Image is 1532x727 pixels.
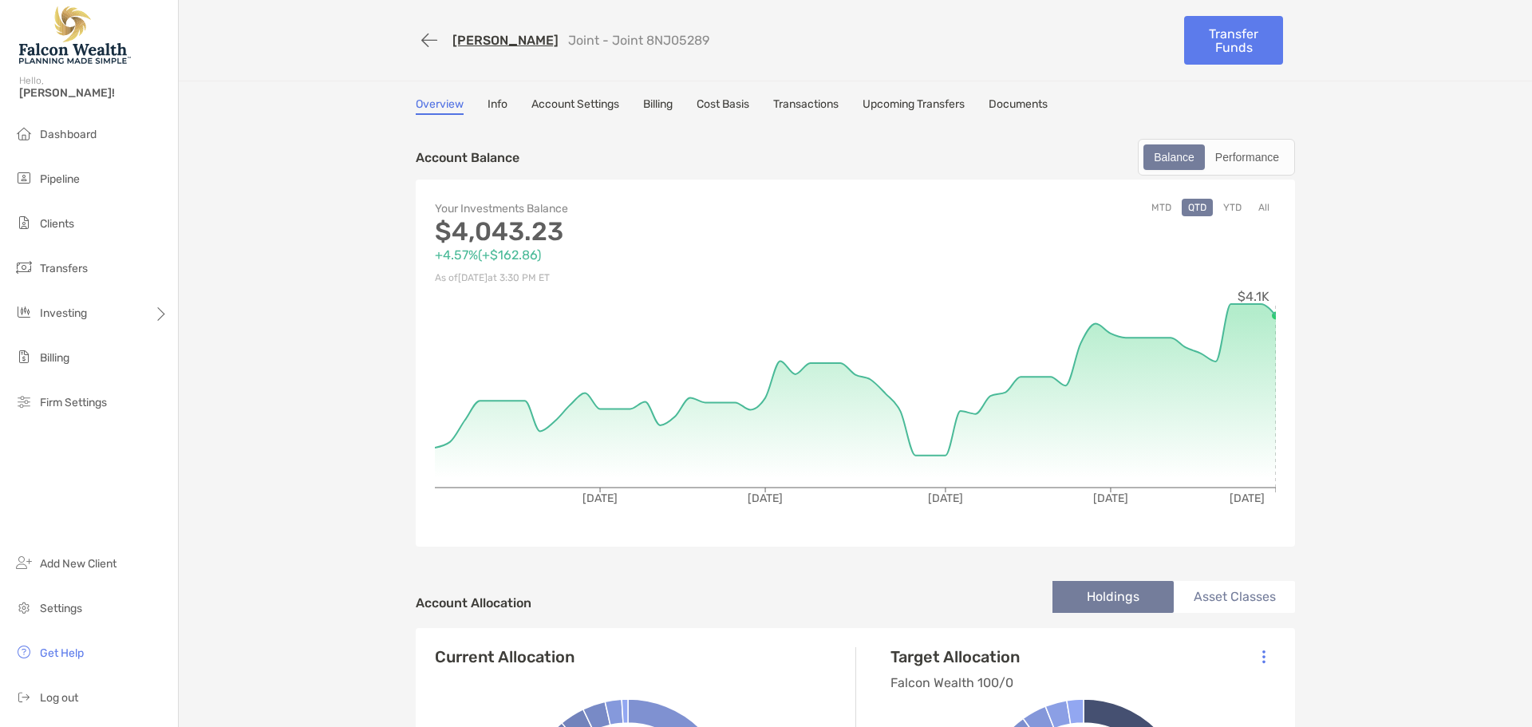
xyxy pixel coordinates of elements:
h4: Target Allocation [890,647,1020,666]
p: Joint - Joint 8NJ05289 [568,33,709,48]
span: Log out [40,691,78,705]
a: Overview [416,97,464,115]
span: Settings [40,602,82,615]
span: Add New Client [40,557,116,571]
img: pipeline icon [14,168,34,188]
img: clients icon [14,213,34,232]
span: [PERSON_NAME]! [19,86,168,100]
p: +4.57% ( +$162.86 ) [435,245,855,265]
h4: Account Allocation [416,595,531,610]
p: Your Investments Balance [435,199,855,219]
img: get-help icon [14,642,34,662]
span: Get Help [40,646,84,660]
button: QTD [1182,199,1213,216]
a: [PERSON_NAME] [452,33,559,48]
tspan: [DATE] [582,492,618,505]
a: Billing [643,97,673,115]
img: firm-settings icon [14,392,34,411]
tspan: [DATE] [748,492,783,505]
div: segmented control [1138,139,1295,176]
tspan: [DATE] [1230,492,1265,505]
span: Firm Settings [40,396,107,409]
img: Icon List Menu [1262,650,1265,664]
a: Account Settings [531,97,619,115]
p: Account Balance [416,148,519,168]
a: Documents [989,97,1048,115]
button: MTD [1145,199,1178,216]
span: Clients [40,217,74,231]
img: Falcon Wealth Planning Logo [19,6,131,64]
li: Holdings [1052,581,1174,613]
p: Falcon Wealth 100/0 [890,673,1020,693]
a: Transfer Funds [1184,16,1283,65]
button: All [1252,199,1276,216]
img: settings icon [14,598,34,617]
p: $4,043.23 [435,222,855,242]
span: Billing [40,351,69,365]
p: As of [DATE] at 3:30 PM ET [435,268,855,288]
tspan: $4.1K [1238,289,1269,304]
tspan: [DATE] [928,492,963,505]
img: add_new_client icon [14,553,34,572]
img: logout icon [14,687,34,706]
button: YTD [1217,199,1248,216]
a: Cost Basis [697,97,749,115]
img: dashboard icon [14,124,34,143]
span: Investing [40,306,87,320]
img: billing icon [14,347,34,366]
li: Asset Classes [1174,581,1295,613]
a: Info [488,97,507,115]
a: Upcoming Transfers [863,97,965,115]
img: transfers icon [14,258,34,277]
div: Balance [1145,146,1203,168]
h4: Current Allocation [435,647,574,666]
span: Transfers [40,262,88,275]
div: Performance [1206,146,1288,168]
a: Transactions [773,97,839,115]
tspan: [DATE] [1093,492,1128,505]
span: Pipeline [40,172,80,186]
span: Dashboard [40,128,97,141]
img: investing icon [14,302,34,322]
